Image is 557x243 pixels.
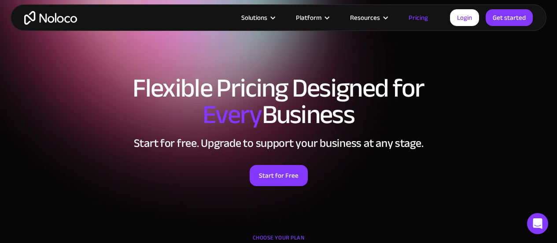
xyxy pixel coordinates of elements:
h2: Start for free. Upgrade to support your business at any stage. [9,137,548,150]
div: Platform [285,12,339,23]
a: Login [450,9,479,26]
h1: Flexible Pricing Designed for Business [9,75,548,128]
span: Every [203,90,262,139]
div: Platform [296,12,321,23]
div: Open Intercom Messenger [527,213,548,234]
a: Get started [486,9,533,26]
div: Solutions [230,12,285,23]
a: home [24,11,77,25]
div: Solutions [241,12,267,23]
a: Pricing [398,12,439,23]
div: Resources [350,12,380,23]
a: Start for Free [250,165,308,186]
div: Resources [339,12,398,23]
